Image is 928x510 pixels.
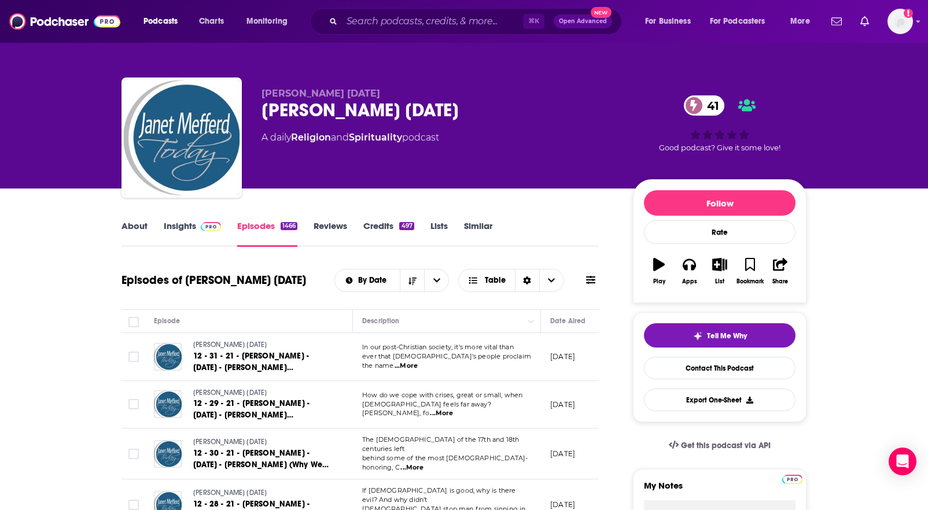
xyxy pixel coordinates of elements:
button: open menu [424,269,448,291]
div: A daily podcast [262,131,439,145]
a: 12 - 31 - 21 - [PERSON_NAME] - [DATE] - [PERSON_NAME] (Proclaiming [DEMOGRAPHIC_DATA]) [PERSON_NA... [193,350,332,374]
div: Rate [644,220,796,244]
p: [DATE] [550,352,575,361]
div: Apps [682,278,697,285]
span: behind some of the most [DEMOGRAPHIC_DATA]-honoring, C [362,454,528,471]
div: List [715,278,724,285]
img: Podchaser - Follow, Share and Rate Podcasts [9,10,120,32]
span: How do we cope with crises, great or small, when [362,391,522,399]
a: Similar [464,220,492,247]
button: Show profile menu [888,9,913,34]
a: [PERSON_NAME] [DATE] [193,437,332,448]
a: Spirituality [349,132,402,143]
img: User Profile [888,9,913,34]
button: Column Actions [524,315,538,328]
span: If [DEMOGRAPHIC_DATA] is good, why is there evil? And why didn’t [362,486,515,504]
span: ever that [DEMOGRAPHIC_DATA]'s people proclaim the name [362,352,531,369]
span: ...More [395,361,418,371]
button: open menu [702,12,782,31]
p: [DATE] [550,400,575,409]
span: Podcasts [143,13,178,29]
p: [DATE] [550,500,575,509]
div: Sort Direction [515,269,539,291]
button: Export One-Sheet [644,389,796,411]
span: [PERSON_NAME] [DATE] [193,438,267,446]
span: ...More [400,463,424,472]
div: Share [772,278,788,285]
span: For Podcasters [710,13,765,29]
span: and [331,132,349,143]
button: open menu [637,12,705,31]
span: ⌘ K [523,14,544,29]
div: Description [362,314,399,328]
button: Sort Direction [400,269,424,291]
a: Reviews [314,220,347,247]
div: Date Aired [550,314,585,328]
span: Open Advanced [559,19,607,24]
img: Podchaser Pro [201,222,221,231]
span: By Date [358,276,391,284]
span: [PERSON_NAME] [DATE] [193,489,267,497]
div: Search podcasts, credits, & more... [321,8,633,35]
button: open menu [782,12,824,31]
span: The [DEMOGRAPHIC_DATA] of the 17th and 18th centuries left [362,435,519,453]
button: Open AdvancedNew [554,14,612,28]
span: [PERSON_NAME] [DATE] [193,341,267,349]
svg: Add a profile image [904,9,913,18]
a: Religion [291,132,331,143]
div: Episode [154,314,180,328]
a: 12 - 30 - 21 - [PERSON_NAME] - [DATE] - [PERSON_NAME] (Why We Should Read the [DEMOGRAPHIC_DATA]) [193,448,332,471]
a: InsightsPodchaser Pro [164,220,221,247]
div: Open Intercom Messenger [889,448,916,475]
button: Bookmark [735,250,765,292]
span: 12 - 29 - 21 - [PERSON_NAME] - [DATE] - [PERSON_NAME] ([PERSON_NAME] and Calamity) [PERSON_NAME] ... [193,398,317,454]
span: [PERSON_NAME] [DATE] [262,88,380,99]
span: Tell Me Why [707,331,747,341]
span: Good podcast? Give it some love! [659,143,780,152]
span: Toggle select row [128,352,139,362]
a: [PERSON_NAME] [DATE] [193,488,332,498]
a: Lists [430,220,448,247]
span: Toggle select row [128,500,139,510]
a: Show notifications dropdown [827,12,846,31]
span: [DEMOGRAPHIC_DATA] feels far away? [PERSON_NAME], fo [362,400,491,417]
span: [PERSON_NAME] [DATE] [193,389,267,397]
a: [PERSON_NAME] [DATE] [193,340,332,350]
button: Choose View [458,269,564,292]
a: Pro website [782,473,802,484]
p: [DATE] [550,449,575,459]
span: Charts [199,13,224,29]
button: Apps [674,250,704,292]
div: 41Good podcast? Give it some love! [633,88,807,160]
a: [PERSON_NAME] [DATE] [193,388,332,398]
button: List [705,250,735,292]
span: Get this podcast via API [681,441,771,450]
a: Get this podcast via API [660,431,780,460]
span: More [790,13,810,29]
a: Show notifications dropdown [856,12,874,31]
span: For Business [645,13,691,29]
h1: Episodes of [PERSON_NAME] [DATE] [121,273,306,287]
a: Episodes1466 [237,220,297,247]
button: Share [765,250,796,292]
button: open menu [238,12,303,31]
a: 12 - 29 - 21 - [PERSON_NAME] - [DATE] - [PERSON_NAME] ([PERSON_NAME] and Calamity) [PERSON_NAME] ... [193,398,332,421]
div: 1466 [281,222,297,230]
span: Monitoring [246,13,288,29]
div: 497 [399,222,414,230]
span: ...More [430,409,453,418]
h2: Choose List sort [334,269,450,292]
a: Charts [192,12,231,31]
img: Podchaser Pro [782,475,802,484]
img: Janet Mefferd Today [124,80,240,195]
button: open menu [135,12,193,31]
a: 41 [684,95,725,116]
span: 12 - 30 - 21 - [PERSON_NAME] - [DATE] - [PERSON_NAME] (Why We Should Read the [DEMOGRAPHIC_DATA]) [193,448,329,493]
span: Logged in as shcarlos [888,9,913,34]
a: About [121,220,148,247]
a: Credits497 [363,220,414,247]
button: tell me why sparkleTell Me Why [644,323,796,348]
input: Search podcasts, credits, & more... [342,12,523,31]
